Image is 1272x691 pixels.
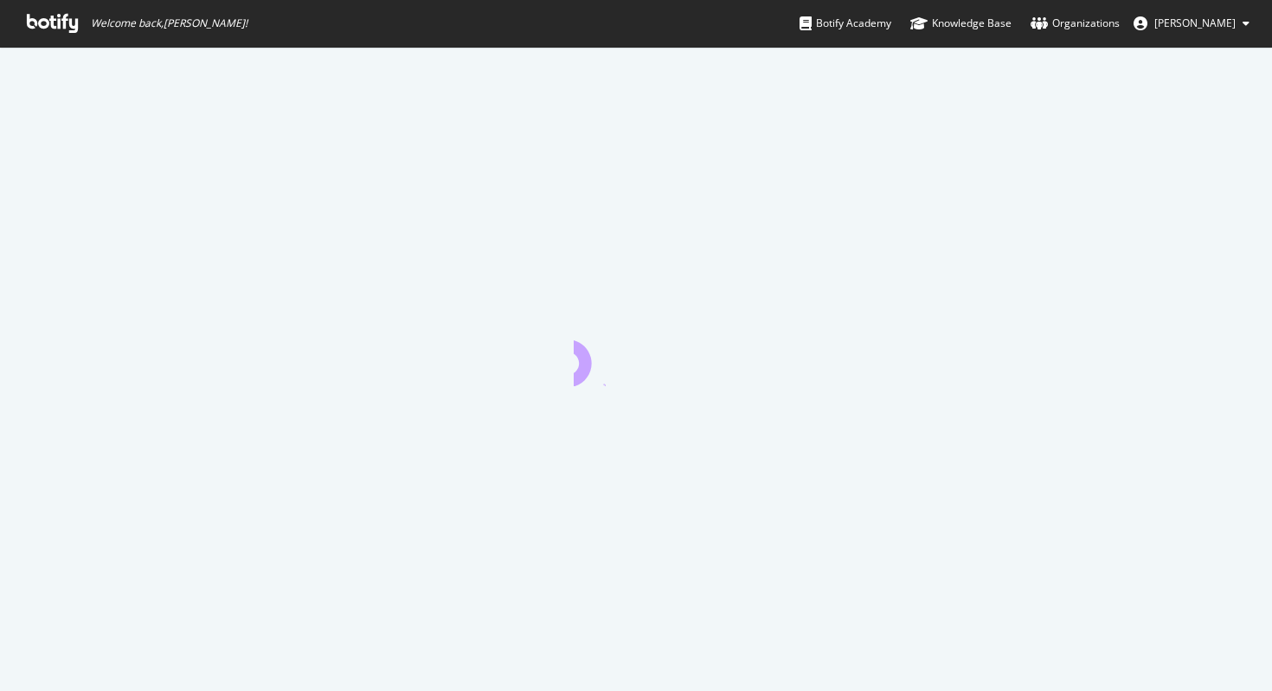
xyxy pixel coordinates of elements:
[91,16,247,30] span: Welcome back, [PERSON_NAME] !
[1154,16,1236,30] span: Norbert Hires
[1031,15,1120,32] div: Organizations
[910,15,1012,32] div: Knowledge Base
[574,324,698,386] div: animation
[1120,10,1263,37] button: [PERSON_NAME]
[800,15,891,32] div: Botify Academy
